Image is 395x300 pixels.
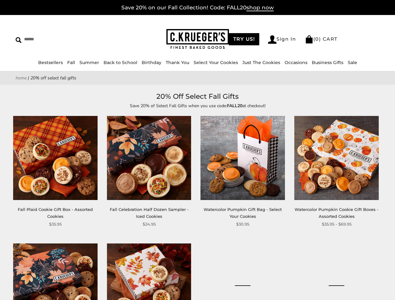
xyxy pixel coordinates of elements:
a: Home [16,75,27,81]
img: Watercolor Pumpkin Cookie Gift Boxes - Assorted Cookies [294,116,379,200]
a: Business Gifts [312,60,343,65]
a: Watercolor Pumpkin Cookie Gift Boxes - Assorted Cookies [295,207,378,218]
a: TRY US! [229,33,260,45]
a: Thank You [166,60,189,65]
a: Just The Cookies [242,60,280,65]
strong: FALL20 [227,103,242,109]
a: Select Your Cookies [194,60,238,65]
a: Sign In [268,35,296,44]
img: Bag [305,35,313,43]
span: $35.95 - $69.95 [322,221,352,227]
span: shop now [246,4,274,11]
span: | [28,75,29,81]
a: Sale [348,60,357,65]
a: Occasions [285,60,307,65]
img: Fall Celebration Half Dozen Sampler - Iced Cookies [107,116,191,200]
span: $24.95 [143,221,156,227]
img: Watercolor Pumpkin Gift Bag - Select Your Cookies [200,116,285,200]
a: Fall [67,60,75,65]
p: Save 20% of Select Fall Gifts when you use code: at checkout! [54,102,342,109]
a: Save 20% on our Fall Collection! Code: FALL20shop now [121,4,274,11]
span: 20% Off Select Fall Gifts [30,75,76,81]
input: Search [16,34,99,44]
a: Watercolor Pumpkin Gift Bag - Select Your Cookies [204,207,282,218]
a: Fall Plaid Cookie Gift Box - Assorted Cookies [18,207,93,218]
span: $30.95 [236,221,249,227]
a: Summer [79,60,99,65]
a: Back to School [104,60,137,65]
img: Account [268,35,276,44]
h1: 20% Off Select Fall Gifts [25,91,370,102]
img: Fall Plaid Cookie Gift Box - Assorted Cookies [13,116,98,200]
a: Birthday [142,60,161,65]
a: Bestsellers [38,60,63,65]
span: $35.95 [49,221,62,227]
img: C.KRUEGER'S [166,29,229,49]
img: Search [16,37,22,43]
span: 0 [315,36,319,42]
a: Fall Celebration Half Dozen Sampler - Iced Cookies [110,207,189,218]
a: (0) CART [305,36,338,42]
nav: breadcrumbs [16,74,379,82]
